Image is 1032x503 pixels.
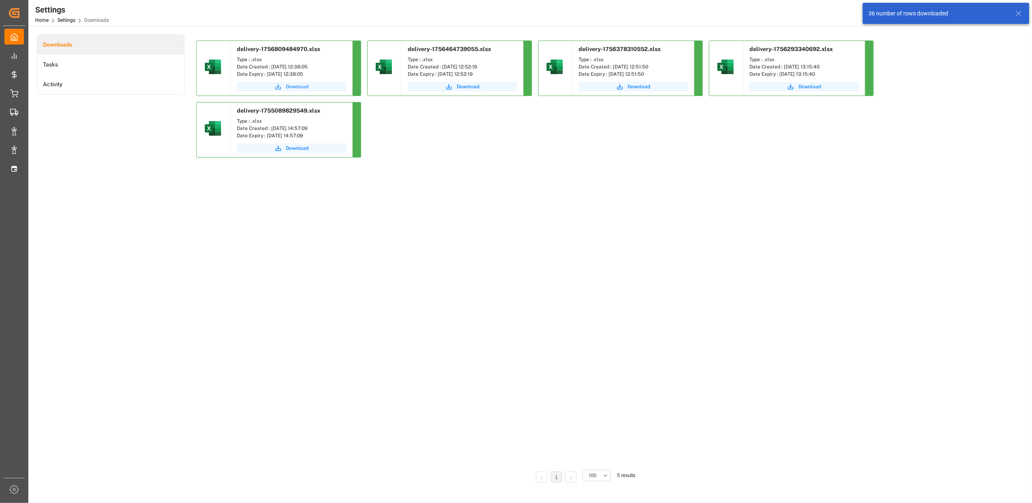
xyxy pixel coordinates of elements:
[408,70,517,78] div: Date Expiry : [DATE] 12:52:19
[237,82,346,92] button: Download
[203,119,223,138] img: microsoft-excel-2019--v1.png
[286,145,309,152] span: Download
[408,56,517,63] div: Type : .xlsx
[35,4,109,16] div: Settings
[716,57,735,77] img: microsoft-excel-2019--v1.png
[37,75,184,94] a: Activity
[749,82,859,92] button: Download
[237,125,346,132] div: Date Created : [DATE] 14:57:09
[237,143,346,153] button: Download
[749,46,833,52] span: delivery-1756293340692.xlsx
[57,17,75,23] a: Settings
[798,83,821,90] span: Download
[617,473,635,478] span: 5 results
[457,83,479,90] span: Download
[237,46,320,52] span: delivery-1756809484970.xlsx
[237,56,346,63] div: Type : .xlsx
[35,17,49,23] a: Home
[536,471,547,483] li: Previous Page
[628,83,650,90] span: Download
[749,63,859,70] div: Date Created : [DATE] 13:15:40
[749,70,859,78] div: Date Expiry : [DATE] 13:15:40
[37,55,184,75] a: Tasks
[237,70,346,78] div: Date Expiry : [DATE] 12:38:05
[408,63,517,70] div: Date Created : [DATE] 12:52:19
[579,70,688,78] div: Date Expiry : [DATE] 12:51:50
[868,9,1008,18] div: 36 number of rows downloaded
[237,117,346,125] div: Type : .xlsx
[579,63,688,70] div: Date Created : [DATE] 12:51:50
[555,475,558,480] a: 1
[749,56,859,63] div: Type : .xlsx
[237,107,320,114] span: delivery-1755089829549.xlsx
[551,471,562,483] li: 1
[286,83,309,90] span: Download
[565,471,577,483] li: Next Page
[408,46,491,52] span: delivery-1756464739055.xlsx
[579,46,661,52] span: delivery-1756378310552.xlsx
[579,82,688,92] button: Download
[579,56,688,63] div: Type : .xlsx
[374,57,394,77] img: microsoft-excel-2019--v1.png
[37,35,184,55] a: Downloads
[545,57,564,77] img: microsoft-excel-2019--v1.png
[583,470,611,481] button: open menu
[237,132,346,139] div: Date Expiry : [DATE] 14:57:09
[203,57,223,77] img: microsoft-excel-2019--v1.png
[237,63,346,70] div: Date Created : [DATE] 12:38:05
[408,82,517,92] button: Download
[589,472,596,479] span: 100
